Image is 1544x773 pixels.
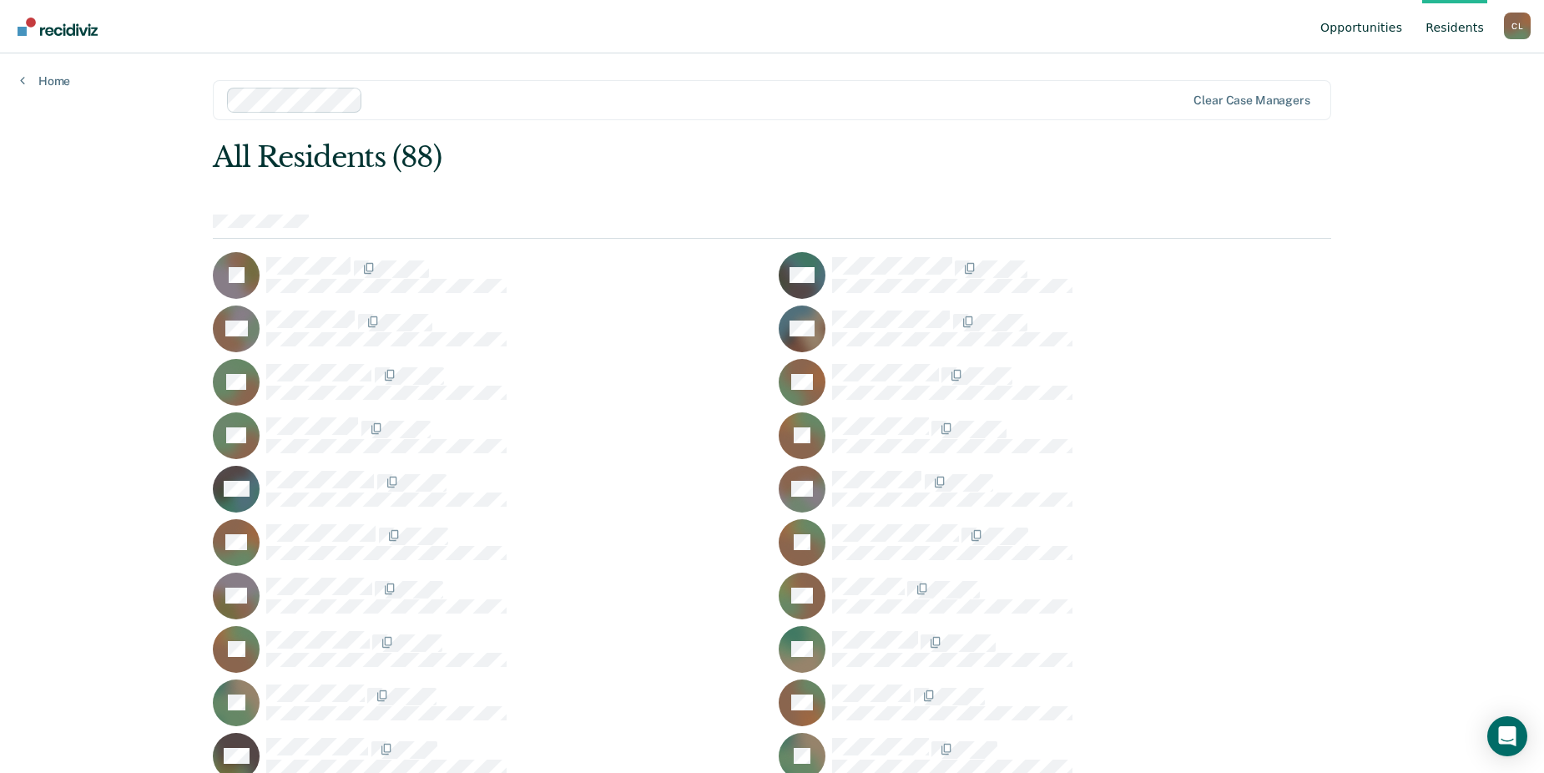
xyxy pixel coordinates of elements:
[18,18,98,36] img: Recidiviz
[1193,93,1309,108] div: Clear case managers
[20,73,70,88] a: Home
[1504,13,1531,39] button: Profile dropdown button
[1504,13,1531,39] div: C L
[213,140,1108,174] div: All Residents (88)
[1487,716,1527,756] div: Open Intercom Messenger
